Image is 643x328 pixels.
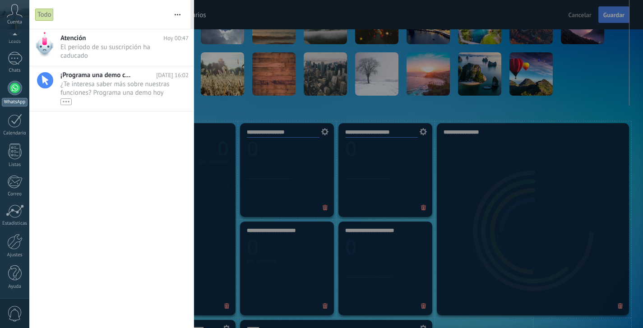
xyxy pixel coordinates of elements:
span: Atención [60,34,86,42]
span: Hoy 00:47 [163,34,189,42]
div: Todo [35,8,54,21]
div: Ajustes [2,252,28,258]
div: Chats [2,68,28,74]
div: Listas [2,162,28,168]
div: Correo [2,191,28,197]
div: Estadísticas [2,221,28,226]
div: Ayuda [2,284,28,290]
div: Calendario [2,130,28,136]
span: ¡Programa una demo con un experto! [60,71,133,79]
div: ••• [60,98,72,105]
span: [DATE] 16:02 [156,71,189,79]
span: Cuenta [7,19,22,25]
span: ¿Te interesa saber más sobre nuestras funciones? Programa una demo hoy mismo! [60,80,171,105]
a: Atención Hoy 00:47 El período de su suscripción ha caducado [29,29,194,66]
a: ¡Programa una demo con un experto! [DATE] 16:02 ¿Te interesa saber más sobre nuestras funciones? ... [29,66,194,111]
div: WhatsApp [2,98,28,106]
span: El período de su suscripción ha caducado [60,43,171,60]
